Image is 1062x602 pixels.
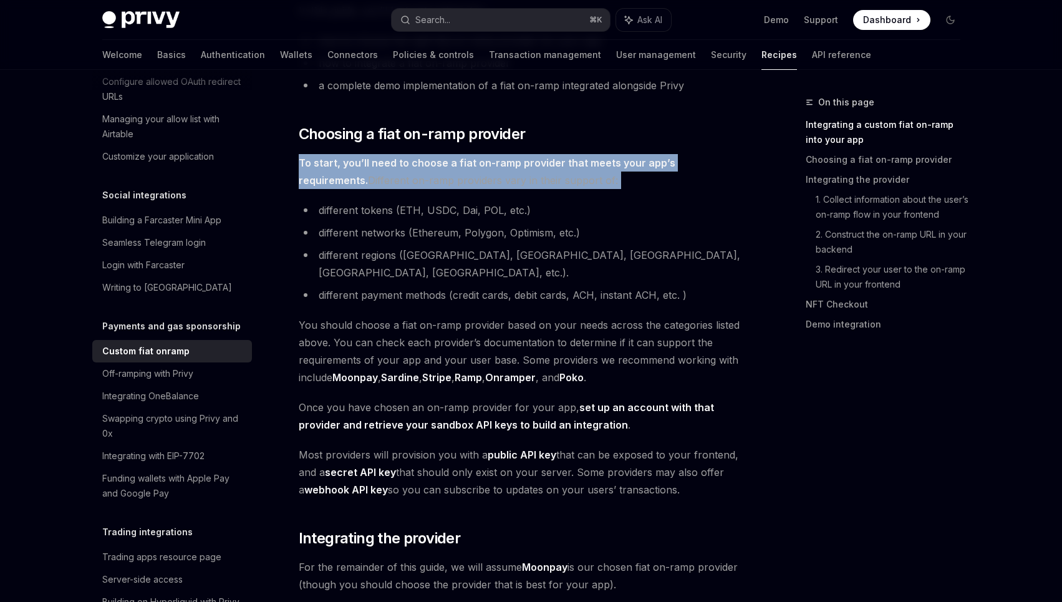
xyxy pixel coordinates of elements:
[102,389,199,404] div: Integrating OneBalance
[92,108,252,145] a: Managing your allow list with Airtable
[299,77,748,94] li: a complete demo implementation of a fiat on-ramp integrated alongside Privy
[415,12,450,27] div: Search...
[157,40,186,70] a: Basics
[92,546,252,568] a: Trading apps resource page
[299,157,675,187] strong: To start, you’ll need to choose a fiat on-ramp provider that meets your app’s requirements.
[102,344,190,359] div: Custom fiat onramp
[299,316,748,386] span: You should choose a fiat on-ramp provider based on your needs across the categories listed above....
[816,225,970,260] a: 2. Construct the on-ramp URL in your backend
[299,446,748,498] span: Most providers will provision you with a that can be exposed to your frontend, and a that should ...
[92,467,252,505] a: Funding wallets with Apple Pay and Google Pay
[392,9,610,31] button: Search...⌘K
[589,15,602,25] span: ⌘ K
[299,246,748,281] li: different regions ([GEOGRAPHIC_DATA], [GEOGRAPHIC_DATA], [GEOGRAPHIC_DATA], [GEOGRAPHIC_DATA], [G...
[92,407,252,445] a: Swapping crypto using Privy and 0x
[299,399,748,434] span: Once you have chosen an on-ramp provider for your app, .
[280,40,312,70] a: Wallets
[102,572,183,587] div: Server-side access
[92,445,252,467] a: Integrating with EIP-7702
[102,11,180,29] img: dark logo
[92,145,252,168] a: Customize your application
[102,550,221,565] div: Trading apps resource page
[489,40,601,70] a: Transaction management
[761,40,797,70] a: Recipes
[381,371,419,384] a: Sardine
[804,14,838,26] a: Support
[325,466,396,478] strong: secret API key
[304,483,388,496] strong: webhook API key
[102,188,186,203] h5: Social integrations
[92,568,252,591] a: Server-side access
[853,10,930,30] a: Dashboard
[616,40,696,70] a: User management
[102,471,244,501] div: Funding wallets with Apple Pay and Google Pay
[92,209,252,231] a: Building a Farcaster Mini App
[488,449,556,461] strong: public API key
[393,40,474,70] a: Policies & controls
[332,371,378,384] a: Moonpay
[102,411,244,441] div: Swapping crypto using Privy and 0x
[92,362,252,385] a: Off-ramping with Privy
[102,40,142,70] a: Welcome
[812,40,871,70] a: API reference
[102,258,185,273] div: Login with Farcaster
[102,149,214,164] div: Customize your application
[816,190,970,225] a: 1. Collect information about the user’s on-ramp flow in your frontend
[299,154,748,189] span: Different on-ramp providers vary in their support of:
[559,371,584,384] a: Poko
[863,14,911,26] span: Dashboard
[806,150,970,170] a: Choosing a fiat on-ramp provider
[299,528,461,548] span: Integrating the provider
[940,10,960,30] button: Toggle dark mode
[422,371,451,384] a: Stripe
[455,371,482,384] a: Ramp
[92,254,252,276] a: Login with Farcaster
[102,280,232,295] div: Writing to [GEOGRAPHIC_DATA]
[92,231,252,254] a: Seamless Telegram login
[299,124,526,144] span: Choosing a fiat on-ramp provider
[102,525,193,540] h5: Trading integrations
[102,319,241,334] h5: Payments and gas sponsorship
[637,14,662,26] span: Ask AI
[92,276,252,299] a: Writing to [GEOGRAPHIC_DATA]
[327,40,378,70] a: Connectors
[806,294,970,314] a: NFT Checkout
[102,235,206,250] div: Seamless Telegram login
[806,170,970,190] a: Integrating the provider
[102,213,221,228] div: Building a Farcaster Mini App
[818,95,874,110] span: On this page
[102,112,244,142] div: Managing your allow list with Airtable
[92,340,252,362] a: Custom fiat onramp
[102,366,193,381] div: Off-ramping with Privy
[92,385,252,407] a: Integrating OneBalance
[522,561,567,573] strong: Moonpay
[806,314,970,334] a: Demo integration
[711,40,746,70] a: Security
[299,286,748,304] li: different payment methods (credit cards, debit cards, ACH, instant ACH, etc. )
[102,449,205,464] div: Integrating with EIP-7702
[299,224,748,241] li: different networks (Ethereum, Polygon, Optimism, etc.)
[806,115,970,150] a: Integrating a custom fiat on-ramp into your app
[299,201,748,219] li: different tokens (ETH, USDC, Dai, POL, etc.)
[764,14,789,26] a: Demo
[816,260,970,294] a: 3. Redirect your user to the on-ramp URL in your frontend
[299,558,748,593] span: For the remainder of this guide, we will assume is our chosen fiat on-ramp provider (though you s...
[485,371,536,384] a: Onramper
[616,9,671,31] button: Ask AI
[201,40,265,70] a: Authentication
